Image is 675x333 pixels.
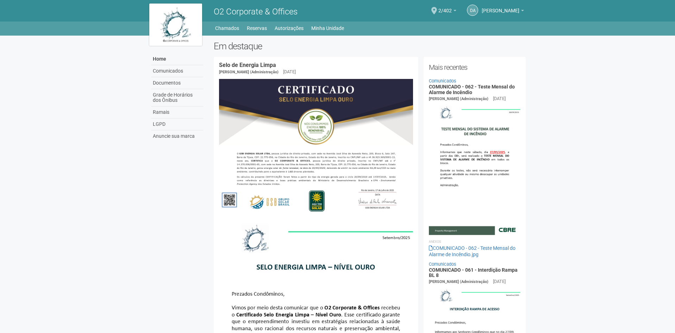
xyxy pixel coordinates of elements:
span: [PERSON_NAME] (Administração) [429,279,488,284]
a: [PERSON_NAME] [482,9,524,14]
img: logo.jpg [149,4,202,46]
span: Daniel Andres Soto Lozada [482,1,519,13]
div: [DATE] [493,95,506,102]
a: Minha Unidade [311,23,344,33]
a: Selo de Energia Limpa [219,62,276,68]
img: COMUNICADO%20-%20054%20-%20Selo%20de%20Energia%20Limpa%20-%20P%C3%A1g.%202.jpg [219,79,413,216]
a: 2/402 [438,9,456,14]
span: O2 Corporate & Offices [214,7,298,17]
div: [DATE] [283,69,296,75]
a: Comunicados [151,65,203,77]
div: [DATE] [493,278,506,285]
span: [PERSON_NAME] (Administração) [219,70,279,74]
a: Documentos [151,77,203,89]
a: DA [467,5,478,16]
a: Comunicados [429,261,456,267]
a: Autorizações [275,23,304,33]
a: COMUNICADO - 062 - Teste Mensal do Alarme de Incêndio [429,84,515,95]
a: Anuncie sua marca [151,130,203,142]
span: [PERSON_NAME] (Administração) [429,97,488,101]
a: Reservas [247,23,267,33]
a: Ramais [151,106,203,118]
span: 2/402 [438,1,452,13]
a: Chamados [215,23,239,33]
a: Grade de Horários dos Ônibus [151,89,203,106]
a: Comunicados [429,78,456,84]
a: COMUNICADO - 061 - Interdição Rampa BL 8 [429,267,518,278]
img: COMUNICADO%20-%20062%20-%20Teste%20Mensal%20do%20Alarme%20de%20Inc%C3%AAndio.jpg [429,102,521,235]
h2: Mais recentes [429,62,521,73]
a: COMUNICADO - 062 - Teste Mensal do Alarme de Incêndio.jpg [429,245,515,257]
a: LGPD [151,118,203,130]
a: Home [151,53,203,65]
li: Anexos [429,239,521,245]
h2: Em destaque [214,41,526,51]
